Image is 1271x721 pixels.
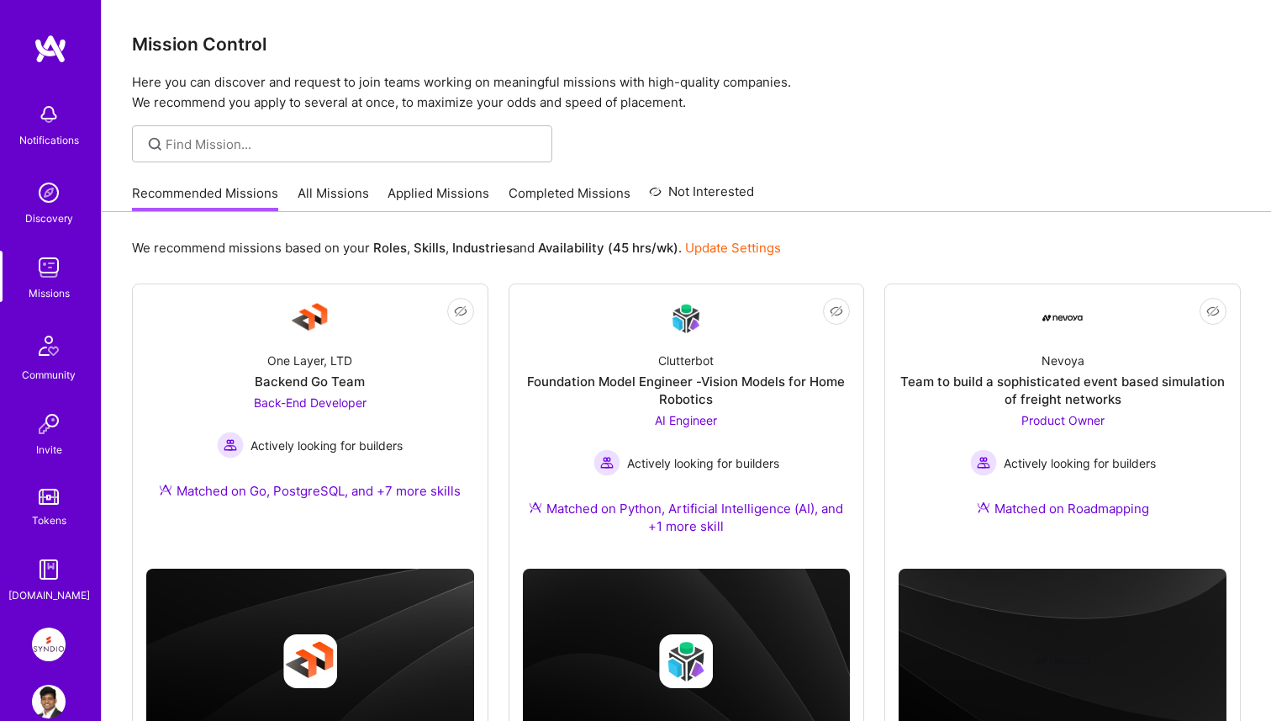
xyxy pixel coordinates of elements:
div: Team to build a sophisticated event based simulation of freight networks [899,373,1226,408]
i: icon EyeClosed [830,305,843,318]
img: bell [32,98,66,131]
div: One Layer, LTD [267,352,352,369]
span: Actively looking for builders [251,437,403,454]
span: Actively looking for builders [627,454,779,472]
div: Community [22,366,76,384]
a: Applied Missions [388,184,489,212]
div: Missions [29,284,70,302]
b: Skills [414,240,446,256]
h3: Mission Control [132,34,1241,55]
img: User Avatar [32,685,66,718]
span: Product Owner [1021,413,1105,427]
div: Discovery [25,209,73,227]
img: Actively looking for builders [217,432,244,459]
img: discovery [32,176,66,209]
a: User Avatar [28,685,70,718]
img: Company Logo [666,299,706,338]
a: Syndio: Transformation Engine Modernization [28,628,70,661]
div: Tokens [32,512,66,529]
div: Matched on Go, PostgreSQL, and +7 more skills [159,482,461,500]
a: Company LogoNevoyaTeam to build a sophisticated event based simulation of freight networksProduct... [899,298,1226,538]
img: Invite [32,407,66,441]
img: Actively looking for builders [593,449,620,476]
img: Company Logo [1042,315,1083,321]
img: tokens [39,489,59,505]
img: Company logo [1036,634,1089,688]
a: Completed Missions [509,184,630,212]
p: We recommend missions based on your , , and . [132,239,781,257]
div: Foundation Model Engineer -Vision Models for Home Robotics [523,373,851,408]
input: Find Mission... [166,135,540,153]
img: Ateam Purple Icon [159,483,172,496]
div: Matched on Python, Artificial Intelligence (AI), and +1 more skill [523,500,851,535]
p: Here you can discover and request to join teams working on meaningful missions with high-quality ... [132,72,1241,113]
b: Roles [373,240,407,256]
img: Ateam Purple Icon [529,501,542,514]
a: Recommended Missions [132,184,278,212]
span: Actively looking for builders [1004,454,1156,472]
a: Company LogoClutterbotFoundation Model Engineer -Vision Models for Home RoboticsAI Engineer Activ... [523,298,851,555]
a: Not Interested [649,182,754,212]
img: logo [34,34,67,64]
img: Company logo [659,634,713,688]
b: Availability (45 hrs/wk) [538,240,678,256]
img: teamwork [32,251,66,284]
div: Matched on Roadmapping [977,500,1149,517]
div: Backend Go Team [255,373,365,390]
div: Clutterbot [658,352,714,369]
img: Syndio: Transformation Engine Modernization [32,628,66,661]
img: Company logo [283,634,337,688]
img: Actively looking for builders [970,449,997,476]
div: Nevoya [1042,352,1084,369]
img: guide book [32,553,66,586]
div: Notifications [19,131,79,149]
i: icon EyeClosed [454,305,467,318]
img: Company Logo [290,298,330,338]
a: Company LogoOne Layer, LTDBackend Go TeamBack-End Developer Actively looking for buildersActively... [146,298,474,520]
a: All Missions [298,184,369,212]
img: Community [29,326,69,366]
span: Back-End Developer [254,395,367,410]
div: Invite [36,441,62,459]
i: icon EyeClosed [1206,305,1220,318]
b: Industries [452,240,513,256]
div: [DOMAIN_NAME] [8,586,90,604]
a: Update Settings [685,240,781,256]
img: Ateam Purple Icon [977,501,990,514]
i: icon SearchGrey [145,135,165,154]
span: AI Engineer [655,413,717,427]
